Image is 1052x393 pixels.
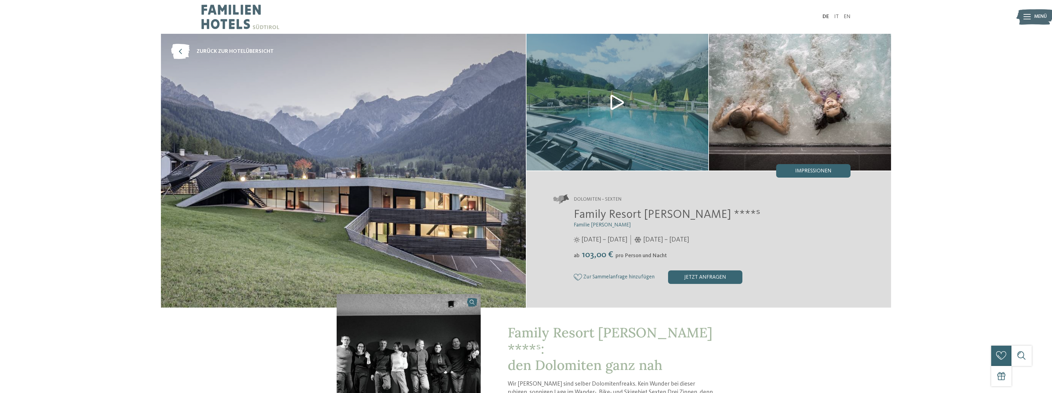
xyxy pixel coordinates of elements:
[844,14,851,19] a: EN
[834,14,839,19] a: IT
[508,324,712,374] span: Family Resort [PERSON_NAME] ****ˢ: den Dolomiten ganz nah
[616,253,667,258] span: pro Person und Nacht
[643,235,689,245] span: [DATE] – [DATE]
[583,274,655,280] span: Zur Sammelanfrage hinzufügen
[161,34,526,308] img: Family Resort Rainer ****ˢ
[574,222,631,228] span: Familie [PERSON_NAME]
[823,14,829,19] a: DE
[574,196,621,203] span: Dolomiten – Sexten
[634,237,641,243] i: Öffnungszeiten im Winter
[668,270,742,284] div: jetzt anfragen
[171,44,274,59] a: zurück zur Hotelübersicht
[526,34,709,171] img: Unser Familienhotel in Sexten, euer Urlaubszuhause in den Dolomiten
[580,250,615,259] span: 103,00 €
[197,48,274,56] span: zurück zur Hotelübersicht
[574,237,580,243] i: Öffnungszeiten im Sommer
[1034,14,1047,20] span: Menü
[574,209,761,221] span: Family Resort [PERSON_NAME] ****ˢ
[795,168,831,174] span: Impressionen
[581,235,627,245] span: [DATE] – [DATE]
[574,253,580,258] span: ab
[709,34,891,171] img: Unser Familienhotel in Sexten, euer Urlaubszuhause in den Dolomiten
